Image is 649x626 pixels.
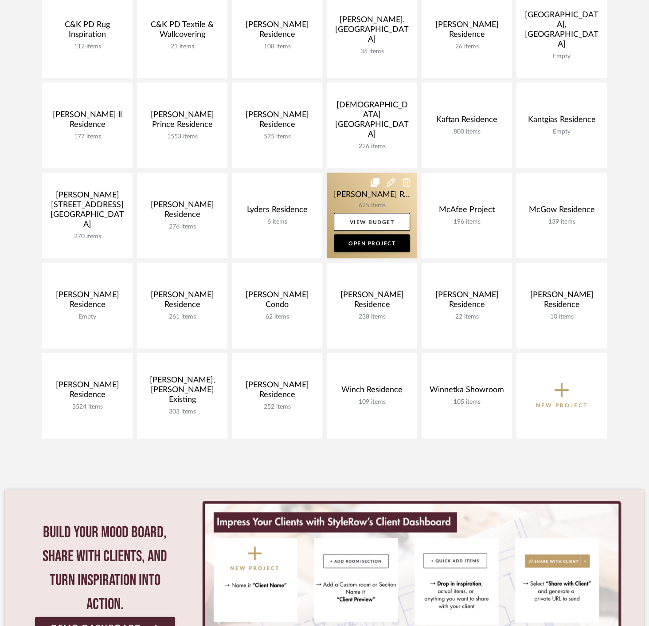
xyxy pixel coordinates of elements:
div: [PERSON_NAME] Residence [49,290,125,313]
div: McAfee Project [429,205,505,218]
div: 3524 items [49,403,125,411]
div: 139 items [524,218,600,226]
div: 105 items [429,398,505,406]
div: 575 items [239,133,315,141]
div: [PERSON_NAME] [STREET_ADDRESS][GEOGRAPHIC_DATA] [49,190,125,233]
div: [PERSON_NAME], [GEOGRAPHIC_DATA] [334,15,410,48]
div: Winch Residence [334,385,410,398]
div: [PERSON_NAME] Condo [239,290,315,313]
div: [PERSON_NAME] Prince Residence [144,110,220,133]
button: New Project [516,353,607,438]
div: [PERSON_NAME] Residence [239,110,315,133]
a: Open Project [334,234,410,252]
div: 252 items [239,403,315,411]
div: [PERSON_NAME] Residence [144,200,220,223]
div: 35 items [334,48,410,55]
div: 22 items [429,313,505,321]
div: [PERSON_NAME] Residence [429,290,505,313]
div: C&K PD Rug Inspiration [49,20,125,43]
div: Empty [524,53,600,60]
div: 62 items [239,313,315,321]
div: Build your mood board, share with clients, and turn inspiration into action. [35,521,175,617]
div: McGow Residence [524,205,600,218]
div: 108 items [239,43,315,51]
div: 21 items [144,43,220,51]
div: Empty [49,313,125,321]
div: C&K PD Textile & Wallcovering [144,20,220,43]
div: 226 items [334,143,410,150]
div: Kaftan Residence [429,115,505,128]
div: [PERSON_NAME] Residence [144,290,220,313]
div: 1553 items [144,133,220,141]
div: [PERSON_NAME] Residence [429,20,505,43]
div: [PERSON_NAME] Residence [524,290,600,313]
div: [PERSON_NAME] Residence [239,20,315,43]
div: [PERSON_NAME] Residence [334,290,410,313]
div: [PERSON_NAME] Residence [49,380,125,403]
div: 196 items [429,218,505,226]
div: [GEOGRAPHIC_DATA], [GEOGRAPHIC_DATA] [524,10,600,53]
div: 177 items [49,133,125,141]
a: View Budget [334,213,410,231]
div: 109 items [334,398,410,406]
div: 800 items [429,128,505,136]
div: 6 items [239,218,315,226]
div: Kantgias Residence [524,115,600,128]
div: 276 items [144,223,220,231]
div: [PERSON_NAME], [PERSON_NAME] Existing [144,375,220,408]
div: [PERSON_NAME] ll Residence [49,110,125,133]
div: 10 items [524,313,600,321]
div: Winnetka Showroom [429,385,505,398]
div: 238 items [334,313,410,321]
div: 112 items [49,43,125,51]
div: 261 items [144,313,220,321]
p: New Project [536,401,588,410]
div: 26 items [429,43,505,51]
div: [DEMOGRAPHIC_DATA] [GEOGRAPHIC_DATA] [334,100,410,143]
div: 303 items [144,408,220,416]
div: [PERSON_NAME] Residence [239,380,315,403]
div: 270 items [49,233,125,240]
div: Lyders Residence [239,205,315,218]
div: Empty [524,128,600,136]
